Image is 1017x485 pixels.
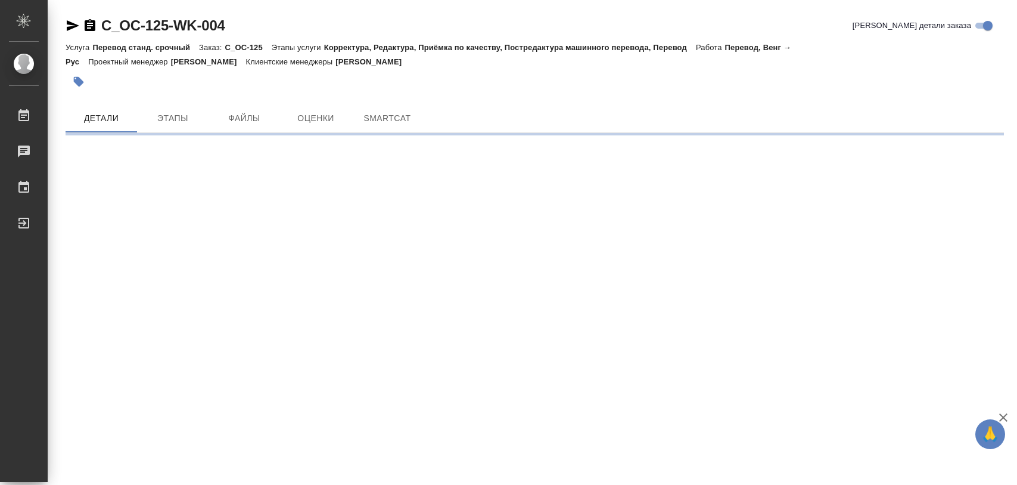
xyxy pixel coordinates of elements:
span: Детали [73,111,130,126]
p: Работа [696,43,725,52]
button: Добавить тэг [66,69,92,95]
p: Перевод станд. срочный [92,43,199,52]
span: Оценки [287,111,344,126]
p: Корректура, Редактура, Приёмка по качеству, Постредактура машинного перевода, Перевод [324,43,696,52]
button: Скопировать ссылку для ЯМессенджера [66,18,80,33]
p: Заказ: [199,43,225,52]
span: Этапы [144,111,201,126]
p: [PERSON_NAME] [335,57,410,66]
p: C_OC-125 [225,43,272,52]
button: Скопировать ссылку [83,18,97,33]
p: Проектный менеджер [88,57,170,66]
span: [PERSON_NAME] детали заказа [853,20,971,32]
span: SmartCat [359,111,416,126]
p: [PERSON_NAME] [171,57,246,66]
p: Этапы услуги [272,43,324,52]
span: 🙏 [980,422,1000,447]
a: C_OC-125-WK-004 [101,17,225,33]
p: Услуга [66,43,92,52]
span: Файлы [216,111,273,126]
p: Клиентские менеджеры [246,57,336,66]
button: 🙏 [975,419,1005,449]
